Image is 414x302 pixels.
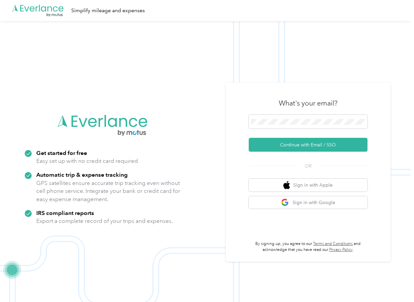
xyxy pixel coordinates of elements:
[279,99,337,108] h3: What's your email?
[283,181,290,189] img: apple logo
[249,241,367,253] p: By signing up, you agree to our and acknowledge that you have read our .
[249,196,367,209] button: google logoSign in with Google
[297,163,320,169] span: OR
[36,209,94,216] strong: IRS compliant reports
[313,241,353,246] a: Terms and Conditions
[249,138,367,152] button: Continue with Email / SSO
[377,265,414,302] iframe: Everlance-gr Chat Button Frame
[329,247,353,252] a: Privacy Policy
[36,157,138,165] p: Easy set up with no credit card required
[36,149,87,156] strong: Get started for free
[71,7,145,15] div: Simplify mileage and expenses
[36,217,173,225] p: Export a complete record of your trips and expenses.
[36,171,128,178] strong: Automatic trip & expense tracking
[249,179,367,192] button: apple logoSign in with Apple
[36,179,180,203] p: GPS satellites ensure accurate trip tracking even without cell phone service. Integrate your bank...
[281,198,289,207] img: google logo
